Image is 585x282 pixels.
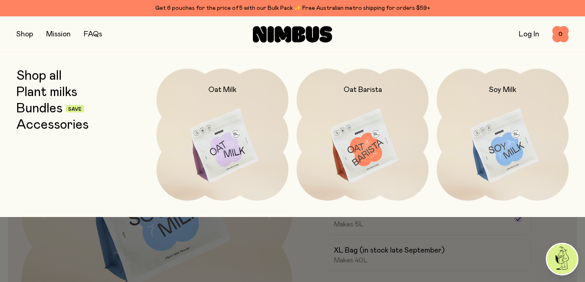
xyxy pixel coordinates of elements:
h2: Oat Milk [208,85,237,95]
a: Soy Milk [437,69,569,201]
a: Mission [46,31,71,38]
a: Oat Barista [297,69,429,201]
a: Bundles [16,101,63,116]
img: agent [547,244,577,274]
h2: Soy Milk [489,85,516,95]
a: FAQs [84,31,102,38]
span: Save [68,107,82,112]
button: 0 [552,26,569,43]
a: Shop all [16,69,62,83]
a: Plant milks [16,85,77,100]
div: Get 6 pouches for the price of 5 with our Bulk Pack ✨ Free Australian metro shipping for orders $59+ [16,3,569,13]
a: Accessories [16,118,89,132]
h2: Oat Barista [344,85,382,95]
a: Oat Milk [156,69,288,201]
a: Log In [519,31,539,38]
